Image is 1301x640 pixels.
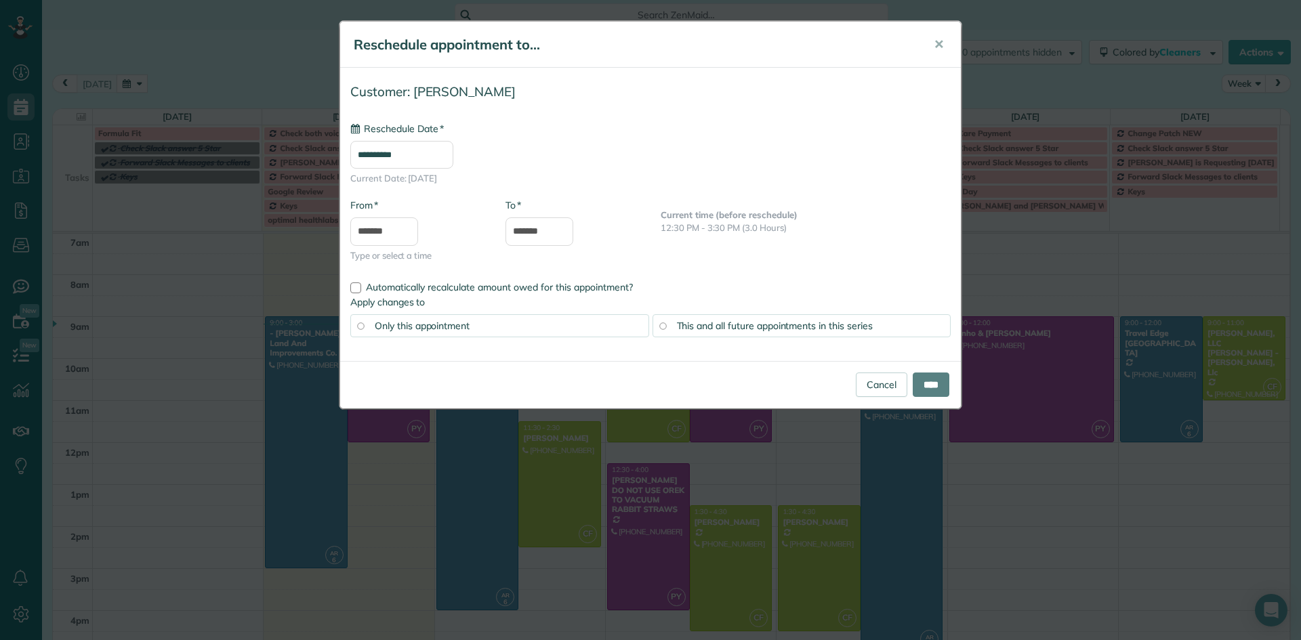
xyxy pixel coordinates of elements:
label: Reschedule Date [350,122,444,135]
label: From [350,198,378,212]
span: Automatically recalculate amount owed for this appointment? [366,281,633,293]
label: Apply changes to [350,295,951,309]
span: Only this appointment [375,320,470,332]
input: Only this appointment [357,322,364,329]
label: To [505,198,521,212]
span: This and all future appointments in this series [677,320,873,332]
span: ✕ [934,37,944,52]
span: Current Date: [DATE] [350,172,951,185]
a: Cancel [856,372,907,397]
h4: Customer: [PERSON_NAME] [350,85,951,99]
input: This and all future appointments in this series [659,322,666,329]
b: Current time (before reschedule) [661,209,798,220]
p: 12:30 PM - 3:30 PM (3.0 Hours) [661,221,951,234]
span: Type or select a time [350,249,485,262]
h5: Reschedule appointment to... [354,35,915,54]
